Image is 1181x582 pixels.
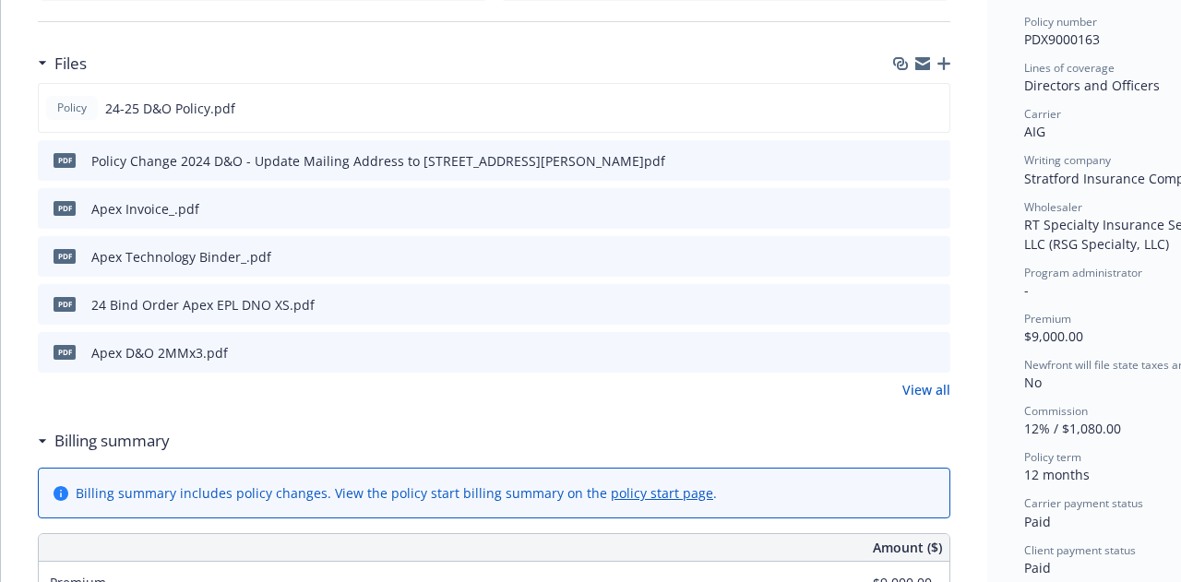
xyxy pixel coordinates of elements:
span: - [1024,281,1029,299]
span: pdf [54,201,76,215]
button: download file [897,247,912,267]
button: preview file [926,343,943,362]
span: 24-25 D&O Policy.pdf [105,99,235,118]
span: Policy number [1024,14,1097,30]
button: preview file [926,199,943,219]
span: pdf [54,153,76,167]
div: Files [38,52,87,76]
span: Program administrator [1024,265,1142,280]
div: Billing summary includes policy changes. View the policy start billing summary on the . [76,483,717,503]
span: Paid [1024,513,1051,530]
span: Premium [1024,311,1071,327]
button: download file [897,151,912,171]
span: 12% / $1,080.00 [1024,420,1121,437]
div: 24 Bind Order Apex EPL DNO XS.pdf [91,295,315,315]
button: preview file [926,151,943,171]
span: Paid [1024,559,1051,576]
span: Client payment status [1024,542,1136,558]
span: Carrier payment status [1024,495,1143,511]
a: View all [902,380,950,399]
span: Writing company [1024,152,1111,168]
div: Policy Change 2024 D&O - Update Mailing Address to [STREET_ADDRESS][PERSON_NAME]pdf [91,151,665,171]
span: Wholesaler [1024,199,1082,215]
button: download file [896,99,911,118]
span: AIG [1024,123,1045,140]
h3: Files [54,52,87,76]
button: download file [897,199,912,219]
span: No [1024,374,1042,391]
span: Amount ($) [873,538,942,557]
span: Lines of coverage [1024,60,1115,76]
button: download file [897,295,912,315]
span: 12 months [1024,466,1090,483]
span: Commission [1024,403,1088,419]
span: pdf [54,297,76,311]
a: policy start page [611,484,713,502]
button: preview file [926,295,943,315]
span: Policy [54,100,90,116]
div: Billing summary [38,429,170,453]
button: preview file [925,99,942,118]
div: Apex D&O 2MMx3.pdf [91,343,228,362]
span: Policy term [1024,449,1081,465]
button: download file [897,343,912,362]
span: $9,000.00 [1024,327,1083,345]
div: Apex Technology Binder_.pdf [91,247,271,267]
span: pdf [54,345,76,359]
button: preview file [926,247,943,267]
div: Apex Invoice_.pdf [91,199,199,219]
h3: Billing summary [54,429,170,453]
span: PDX9000163 [1024,30,1100,48]
span: pdf [54,249,76,263]
span: Carrier [1024,106,1061,122]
